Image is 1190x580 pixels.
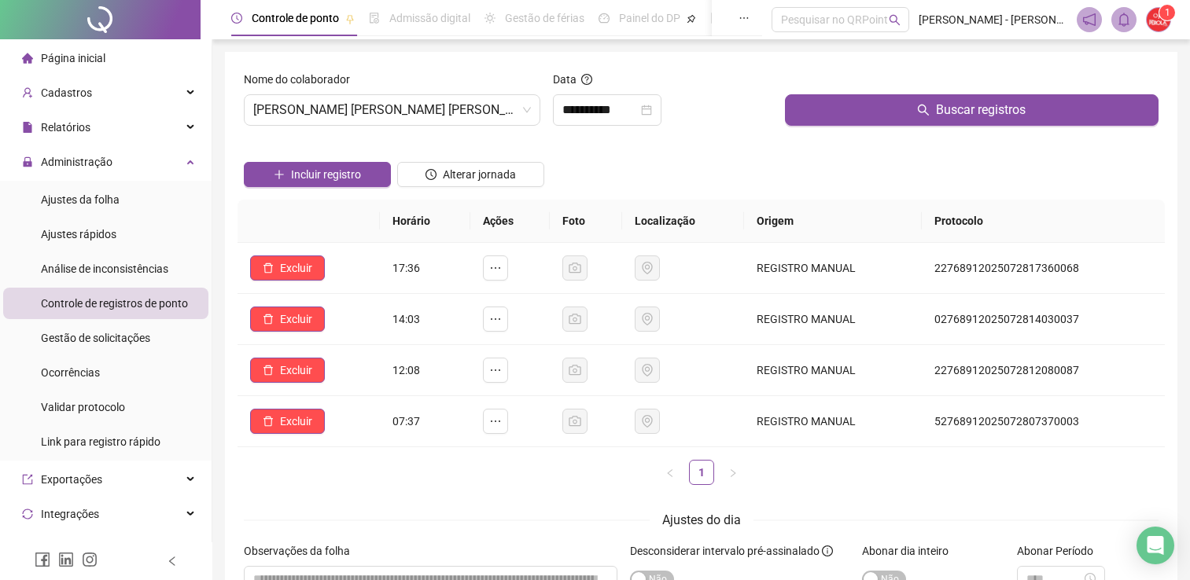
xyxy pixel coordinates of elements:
span: book [710,13,721,24]
span: lock [22,156,33,167]
label: Abonar dia inteiro [862,542,959,560]
span: Validar protocolo [41,401,125,413]
button: right [720,460,746,485]
span: home [22,53,33,64]
span: info-circle [822,545,833,556]
span: Relatórios [41,121,90,134]
div: Open Intercom Messenger [1137,527,1174,564]
label: Observações da folha [244,542,360,560]
span: Excluir [280,362,312,379]
span: ellipsis [489,364,502,376]
td: REGISTRO MANUAL [744,396,922,447]
span: right [728,468,738,478]
th: Foto [550,200,621,243]
td: 02768912025072814030037 [922,294,1165,345]
span: Ajustes da folha [41,193,120,206]
span: Data [553,73,577,86]
span: Painel do DP [619,12,680,24]
span: pushpin [687,14,696,24]
button: Buscar registros [785,94,1159,126]
span: Controle de registros de ponto [41,297,188,310]
button: left [658,460,683,485]
sup: Atualize o seu contato no menu Meus Dados [1159,5,1175,20]
span: ellipsis [489,262,502,274]
td: 22768912025072812080087 [922,345,1165,396]
span: 14:03 [392,313,420,325]
span: 07:37 [392,415,420,428]
span: file-done [369,13,380,24]
span: ellipsis [489,313,502,325]
span: Administração [41,156,112,168]
span: Excluir [280,259,312,277]
span: search [917,104,930,116]
span: left [665,468,675,478]
td: 52768912025072807370003 [922,396,1165,447]
span: 17:36 [392,262,420,274]
span: Ajustes do dia [662,512,741,527]
span: Página inicial [41,52,105,64]
span: delete [263,365,274,376]
span: linkedin [58,552,74,567]
span: sync [22,508,33,519]
span: Alterar jornada [443,166,516,183]
label: Nome do colaborador [244,71,360,88]
td: REGISTRO MANUAL [744,243,922,294]
th: Localização [622,200,745,243]
span: delete [263,314,274,325]
span: Gestão de férias [505,12,584,24]
li: Página anterior [658,460,683,485]
span: Link para registro rápido [41,435,160,448]
a: 1 [690,461,713,484]
li: Próxima página [720,460,746,485]
span: Excluir [280,413,312,430]
td: REGISTRO MANUAL [744,345,922,396]
span: Incluir registro [291,166,361,183]
span: Ajustes rápidos [41,228,116,240]
span: search [889,14,901,26]
span: Desconsiderar intervalo pré-assinalado [630,545,820,557]
th: Protocolo [922,200,1165,243]
span: 1 [1165,7,1170,18]
span: bell [1117,13,1131,27]
label: Abonar Período [1017,542,1103,560]
span: clock-circle [231,13,242,24]
span: ellipsis [739,13,750,24]
span: Excluir [280,310,312,328]
button: Excluir [250,409,325,434]
button: Alterar jornada [397,162,544,187]
span: ARIELE ALLANA DE SOUSA OLIVEIRA [253,95,531,125]
td: 22768912025072817360068 [922,243,1165,294]
th: Horário [380,200,470,243]
span: clock-circle [426,169,437,180]
span: dashboard [599,13,610,24]
button: Excluir [250,307,325,332]
span: sun [484,13,496,24]
span: question-circle [581,74,592,85]
span: user-add [22,87,33,98]
span: facebook [35,552,50,567]
span: 12:08 [392,364,420,376]
span: plus [274,169,285,180]
span: Exportações [41,473,102,486]
th: Ações [470,200,550,243]
span: Cadastros [41,86,92,99]
span: Admissão digital [389,12,470,24]
span: Ocorrências [41,366,100,379]
li: 1 [689,460,714,485]
img: 67733 [1147,8,1170,31]
span: Buscar registros [936,101,1026,119]
span: delete [263,262,274,273]
span: ellipsis [489,415,502,428]
span: Controle de ponto [252,12,339,24]
span: instagram [82,552,98,567]
span: left [167,556,178,567]
button: Incluir registro [244,162,391,187]
span: Integrações [41,508,99,520]
a: Alterar jornada [397,170,544,182]
span: delete [263,416,274,427]
span: pushpin [345,14,355,24]
button: Excluir [250,358,325,383]
span: Gestão de solicitações [41,332,150,344]
th: Origem [744,200,922,243]
span: file [22,122,33,133]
